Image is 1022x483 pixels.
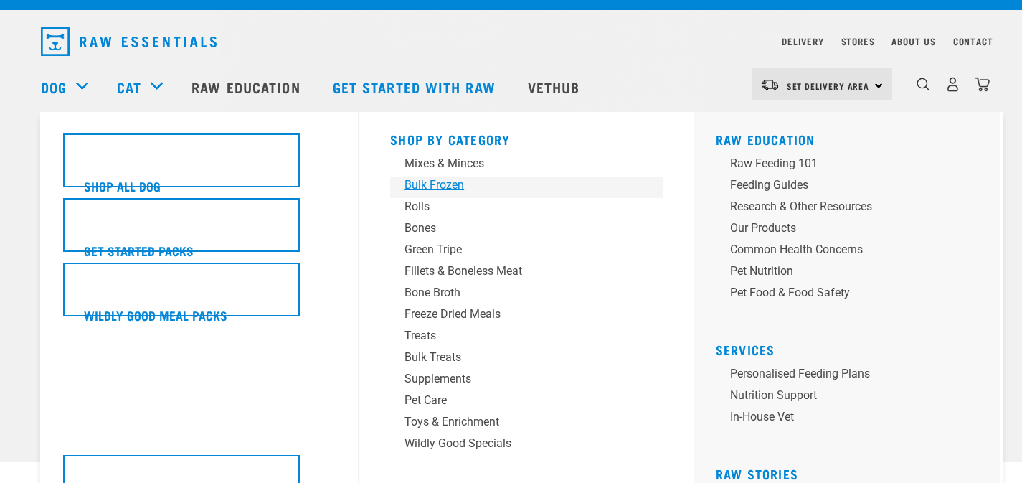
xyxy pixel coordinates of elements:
div: Pet Care [404,392,628,409]
a: Cat [117,76,141,98]
a: Green Tripe [390,241,663,263]
a: Stores [841,39,875,44]
h5: Services [716,342,988,354]
a: Dog [41,76,67,98]
div: Fillets & Boneless Meat [404,263,628,280]
div: Pet Nutrition [730,263,954,280]
a: Vethub [514,58,598,116]
a: Wildly Good Meal Packs [63,263,336,327]
a: Toys & Enrichment [390,413,663,435]
a: Raw Feeding 101 [716,155,988,177]
a: Bulk Treats [390,349,663,370]
a: Pet Care [390,392,663,413]
a: Personalised Feeding Plans [716,365,988,387]
img: home-icon-1@2x.png [917,78,930,91]
div: Research & Other Resources [730,198,954,215]
div: Bulk Treats [404,349,628,366]
div: Raw Feeding 101 [730,155,954,172]
a: Raw Education [177,58,318,116]
img: home-icon@2x.png [975,77,990,92]
h5: Get Started Packs [84,241,194,260]
div: Toys & Enrichment [404,413,628,431]
div: Bones [404,220,628,237]
div: Supplements [404,370,628,388]
img: Raw Essentials Logo [41,27,217,56]
a: Feeding Guides [716,177,988,198]
img: user.png [945,77,960,92]
a: Bulk Frozen [390,177,663,198]
a: Get Started Packs [63,198,336,263]
a: Pet Nutrition [716,263,988,284]
a: Fillets & Boneless Meat [390,263,663,284]
a: Treats [390,327,663,349]
h5: Shop All Dog [84,177,161,195]
a: Shop All Dog [63,133,336,198]
img: van-moving.png [760,78,780,91]
a: Mixes & Minces [390,155,663,177]
a: Freeze Dried Meals [390,306,663,327]
h5: Shop By Category [390,132,663,144]
div: Mixes & Minces [404,155,628,172]
div: Green Tripe [404,241,628,258]
a: Raw Education [716,136,815,143]
div: Common Health Concerns [730,241,954,258]
div: Treats [404,327,628,344]
div: Bulk Frozen [404,177,628,194]
a: Nutrition Support [716,387,988,408]
a: Common Health Concerns [716,241,988,263]
a: Research & Other Resources [716,198,988,220]
div: Feeding Guides [730,177,954,194]
a: Delivery [782,39,823,44]
div: Rolls [404,198,628,215]
a: In-house vet [716,408,988,430]
h5: Wildly Good Meal Packs [84,306,227,324]
div: Our Products [730,220,954,237]
div: Freeze Dried Meals [404,306,628,323]
div: Pet Food & Food Safety [730,284,954,301]
a: Bone Broth [390,284,663,306]
a: Raw Stories [716,470,798,477]
a: Contact [953,39,993,44]
a: Pet Food & Food Safety [716,284,988,306]
a: Bones [390,220,663,241]
a: Wildly Good Specials [390,435,663,456]
a: Get started with Raw [318,58,514,116]
a: About Us [891,39,935,44]
span: Set Delivery Area [787,83,870,88]
div: Wildly Good Specials [404,435,628,452]
nav: dropdown navigation [29,22,993,62]
div: Bone Broth [404,284,628,301]
a: Our Products [716,220,988,241]
a: Supplements [390,370,663,392]
a: Rolls [390,198,663,220]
